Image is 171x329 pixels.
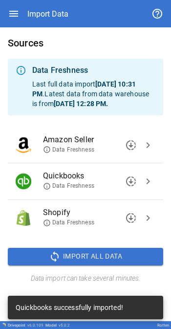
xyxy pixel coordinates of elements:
[8,35,163,51] h6: Sources
[125,212,137,224] span: downloading
[16,174,31,189] img: Quickbooks
[32,79,155,109] p: Last full data import . Latest data from data warehouse is from
[32,80,136,98] b: [DATE] 10:31 PM
[43,182,94,190] span: Data Freshness
[45,323,70,328] div: Model
[142,139,154,151] span: chevron_right
[16,210,31,226] img: Shopify
[16,137,31,153] img: Amazon Seller
[43,146,94,154] span: Data Freshness
[8,323,43,328] div: Drivepoint
[125,139,137,151] span: downloading
[27,323,43,328] span: v 6.0.109
[16,299,123,316] div: Quickbooks successfully imported!
[125,175,137,187] span: downloading
[27,9,68,19] div: Import Data
[43,207,140,219] span: Shopify
[43,170,140,182] span: Quickbooks
[142,212,154,224] span: chevron_right
[2,323,6,327] img: Drivepoint
[32,65,155,76] div: Data Freshness
[49,251,61,263] span: sync
[157,323,169,328] div: Rotten
[59,323,70,328] span: v 5.0.2
[8,273,163,284] h6: Data import can take several minutes.
[43,134,140,146] span: Amazon Seller
[142,175,154,187] span: chevron_right
[63,250,122,263] span: Import All Data
[8,248,163,265] button: Import All Data
[54,100,108,108] b: [DATE] 12:28 PM .
[43,219,94,227] span: Data Freshness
